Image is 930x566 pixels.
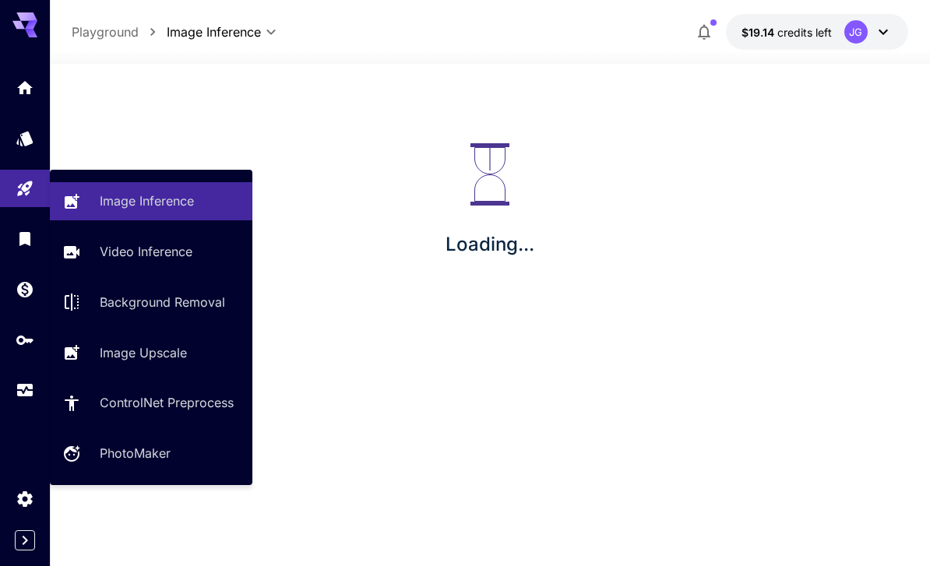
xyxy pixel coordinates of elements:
[72,23,167,41] nav: breadcrumb
[50,434,252,473] a: PhotoMaker
[16,179,34,199] div: Playground
[16,330,34,350] div: API Keys
[15,530,35,550] button: Expand sidebar
[167,23,261,41] span: Image Inference
[777,26,832,39] span: credits left
[100,343,187,362] p: Image Upscale
[100,393,234,412] p: ControlNet Preprocess
[446,230,534,258] p: Loading...
[100,293,225,311] p: Background Removal
[844,20,868,44] div: JG
[16,489,34,508] div: Settings
[16,229,34,248] div: Library
[16,381,34,400] div: Usage
[16,279,34,299] div: Wallet
[72,23,139,41] p: Playground
[50,333,252,371] a: Image Upscale
[50,233,252,271] a: Video Inference
[50,283,252,322] a: Background Removal
[726,14,908,50] button: $19.142
[100,192,194,210] p: Image Inference
[742,24,832,40] div: $19.142
[50,182,252,220] a: Image Inference
[16,128,34,148] div: Models
[100,242,192,261] p: Video Inference
[16,78,34,97] div: Home
[742,26,777,39] span: $19.14
[100,444,171,462] p: PhotoMaker
[50,384,252,422] a: ControlNet Preprocess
